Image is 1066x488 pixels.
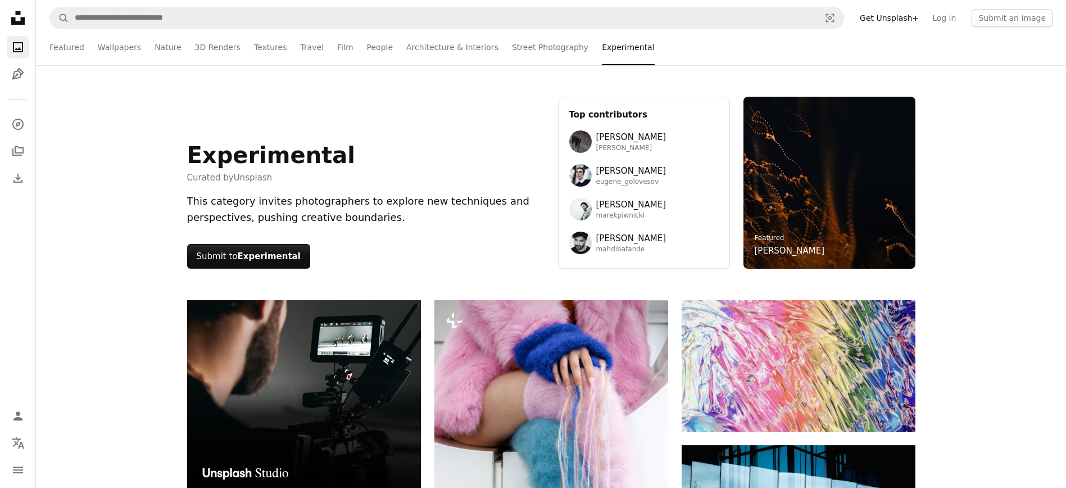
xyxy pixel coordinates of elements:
[7,459,29,481] button: Menu
[187,171,355,184] span: Curated by
[406,29,498,65] a: Architecture & Interiors
[187,193,545,226] div: This category invites photographers to explore new techniques and perspectives, pushing creative ...
[7,63,29,85] a: Illustrations
[155,29,181,65] a: Nature
[682,360,915,370] a: Abstract rainbow colors with textured surface
[755,244,825,257] a: [PERSON_NAME]
[569,108,719,121] h3: Top contributors
[569,164,592,187] img: Avatar of user Eugene Golovesov
[254,29,287,65] a: Textures
[596,245,666,254] span: mahdibafande
[367,29,393,65] a: People
[569,198,719,220] a: Avatar of user Marek Piwnicki[PERSON_NAME]marekpiwnicki
[50,7,69,29] button: Search Unsplash
[512,29,588,65] a: Street Photography
[569,164,719,187] a: Avatar of user Eugene Golovesov[PERSON_NAME]eugene_golovesov
[49,7,844,29] form: Find visuals sitewide
[7,432,29,454] button: Language
[569,232,719,254] a: Avatar of user Mahdi Bafande[PERSON_NAME]mahdibafande
[7,167,29,189] a: Download History
[569,130,592,153] img: Avatar of user Wolfgang Hasselmann
[816,7,843,29] button: Visual search
[569,130,719,153] a: Avatar of user Wolfgang Hasselmann[PERSON_NAME][PERSON_NAME]
[569,198,592,220] img: Avatar of user Marek Piwnicki
[596,198,666,211] span: [PERSON_NAME]
[926,9,963,27] a: Log in
[238,251,301,261] strong: Experimental
[434,441,668,451] a: Person wearing pink fur coat and blue leg warmers.
[682,300,915,432] img: Abstract rainbow colors with textured surface
[596,164,666,178] span: [PERSON_NAME]
[596,211,666,220] span: marekpiwnicki
[187,244,310,269] button: Submit toExperimental
[337,29,353,65] a: Film
[596,178,666,187] span: eugene_golovesov
[7,140,29,162] a: Collections
[7,36,29,58] a: Photos
[972,9,1053,27] button: Submit an image
[7,405,29,427] a: Log in / Sign up
[49,29,84,65] a: Featured
[234,173,273,183] a: Unsplash
[7,113,29,135] a: Explore
[596,144,666,153] span: [PERSON_NAME]
[755,234,784,242] a: Featured
[98,29,141,65] a: Wallpapers
[195,29,241,65] a: 3D Renders
[596,232,666,245] span: [PERSON_NAME]
[596,130,666,144] span: [PERSON_NAME]
[300,29,324,65] a: Travel
[187,142,355,169] h1: Experimental
[569,232,592,254] img: Avatar of user Mahdi Bafande
[853,9,926,27] a: Get Unsplash+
